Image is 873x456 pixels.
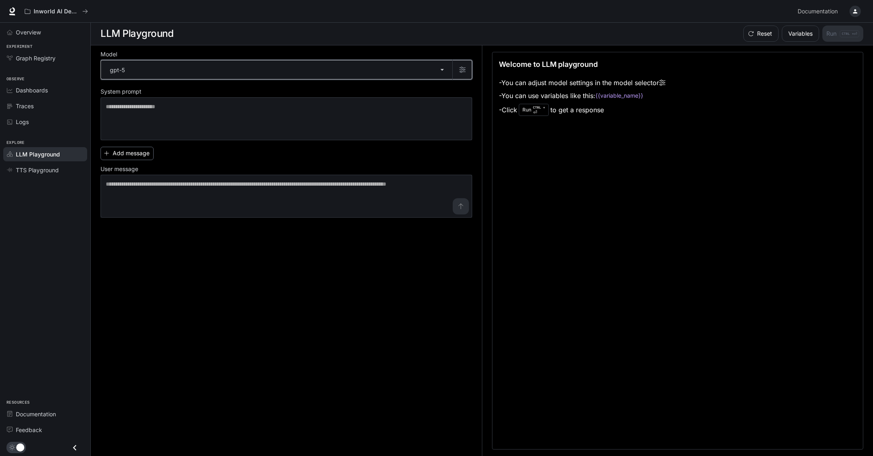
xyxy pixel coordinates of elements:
p: System prompt [101,89,141,94]
span: Feedback [16,426,42,434]
p: Welcome to LLM playground [499,59,598,70]
span: Graph Registry [16,54,56,62]
a: Documentation [3,407,87,421]
p: Inworld AI Demos [34,8,79,15]
li: - Click to get a response [499,102,665,118]
button: Close drawer [66,439,84,456]
a: Traces [3,99,87,113]
a: Documentation [794,3,844,19]
div: gpt-5 [101,60,452,79]
p: ⏎ [533,105,545,115]
a: Logs [3,115,87,129]
span: Dashboards [16,86,48,94]
span: Overview [16,28,41,36]
span: LLM Playground [16,150,60,158]
button: Add message [101,147,154,160]
p: Model [101,51,117,57]
button: Variables [782,26,819,42]
a: Dashboards [3,83,87,97]
a: LLM Playground [3,147,87,161]
h1: LLM Playground [101,26,173,42]
li: - You can adjust model settings in the model selector [499,76,665,89]
code: {{variable_name}} [595,92,643,100]
p: CTRL + [533,105,545,110]
a: TTS Playground [3,163,87,177]
button: All workspaces [21,3,92,19]
div: Run [519,104,549,116]
p: User message [101,166,138,172]
button: Reset [743,26,779,42]
span: Logs [16,118,29,126]
li: - You can use variables like this: [499,89,665,102]
p: gpt-5 [110,66,125,74]
a: Feedback [3,423,87,437]
a: Overview [3,25,87,39]
span: Documentation [798,6,838,17]
span: TTS Playground [16,166,59,174]
span: Dark mode toggle [16,443,24,452]
span: Documentation [16,410,56,418]
span: Traces [16,102,34,110]
a: Graph Registry [3,51,87,65]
